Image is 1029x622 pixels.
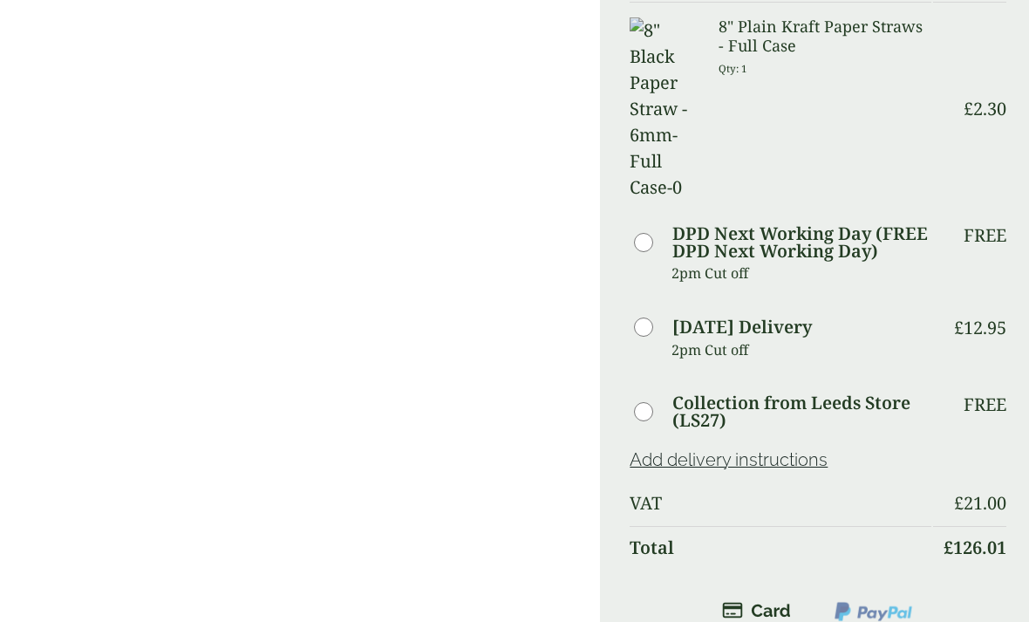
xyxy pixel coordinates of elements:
span: £ [944,537,953,560]
p: Free [964,226,1006,247]
small: Qty: 1 [719,63,747,76]
span: £ [954,492,964,516]
bdi: 126.01 [944,537,1006,560]
img: stripe.png [722,601,791,622]
bdi: 2.30 [964,98,1006,121]
p: Free [964,395,1006,416]
th: VAT [630,483,931,525]
th: Total [630,527,931,570]
img: 8" Black Paper Straw - 6mm-Full Case-0 [630,18,697,202]
a: Add delivery instructions [630,450,828,471]
span: £ [954,317,964,340]
span: £ [964,98,973,121]
label: [DATE] Delivery [672,319,812,337]
h3: 8" Plain Kraft Paper Straws - Full Case [719,18,931,56]
label: Collection from Leeds Store (LS27) [672,395,931,430]
p: 2pm Cut off [671,261,931,287]
label: DPD Next Working Day (FREE DPD Next Working Day) [672,226,931,261]
p: 2pm Cut off [671,338,931,364]
bdi: 21.00 [954,492,1006,516]
bdi: 12.95 [954,317,1006,340]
